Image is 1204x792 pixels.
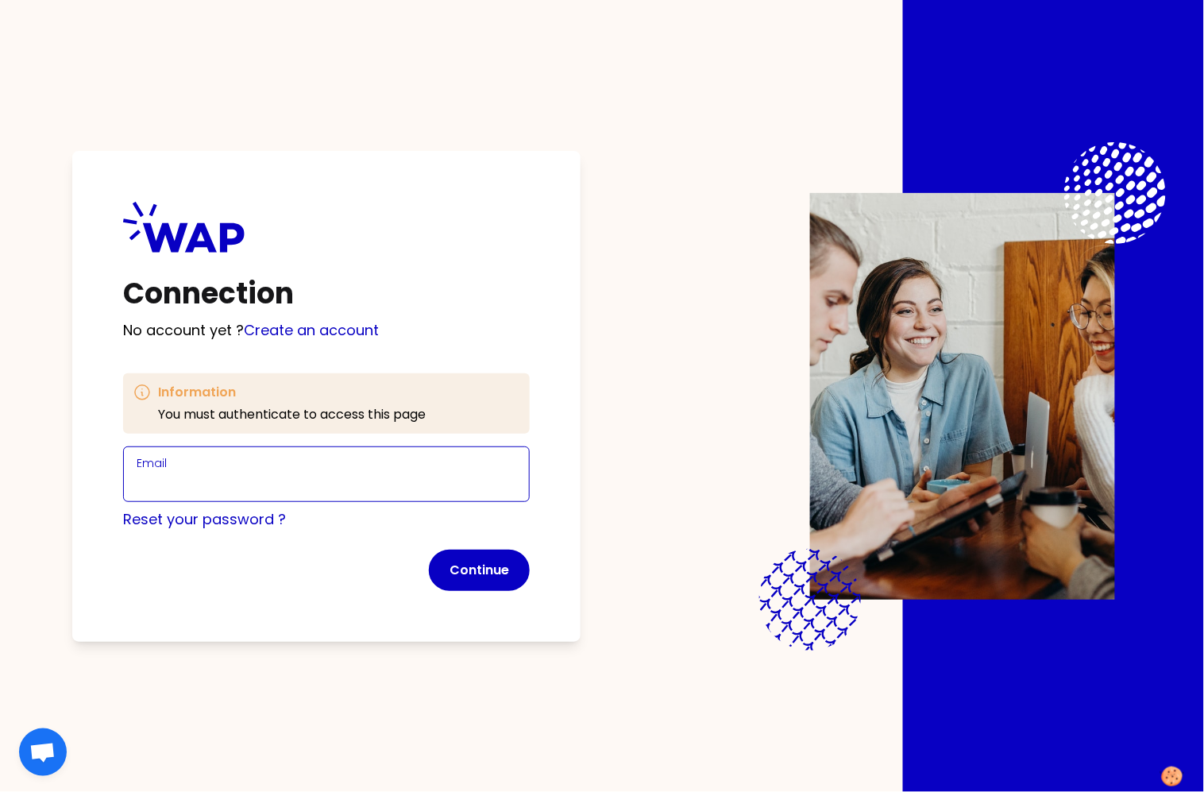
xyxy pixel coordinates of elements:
h3: Information [158,383,426,402]
p: No account yet ? [123,319,530,342]
a: Create an account [244,320,379,340]
button: Continue [429,550,530,591]
a: Reset your password ? [123,509,286,529]
label: Email [137,455,167,471]
p: You must authenticate to access this page [158,405,426,424]
img: Description [810,193,1115,600]
h1: Connection [123,278,530,310]
div: Ouvrir le chat [19,728,67,776]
